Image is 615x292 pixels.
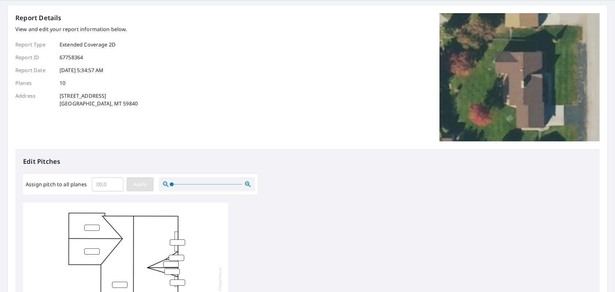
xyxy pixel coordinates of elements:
p: Report ID [15,54,54,61]
p: 10 [60,79,65,87]
input: 00.0 [92,175,123,193]
p: Extended Coverage 2D [60,41,116,48]
button: Apply [127,177,154,191]
p: [STREET_ADDRESS] [GEOGRAPHIC_DATA], MT 59840 [60,92,138,107]
p: [DATE] 5:34:57 AM [60,66,104,74]
p: Planes [15,79,54,87]
p: Report Details [15,13,61,23]
p: Report Date [15,66,54,74]
p: Edit Pitches [23,157,592,166]
img: Top image [439,13,600,141]
label: Assign pitch to all planes [26,180,87,188]
p: Address [15,92,54,107]
p: Report Type [15,41,54,48]
span: Apply [132,180,149,188]
p: 67758364 [60,54,83,61]
p: View and edit your report information below. [15,25,138,33]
